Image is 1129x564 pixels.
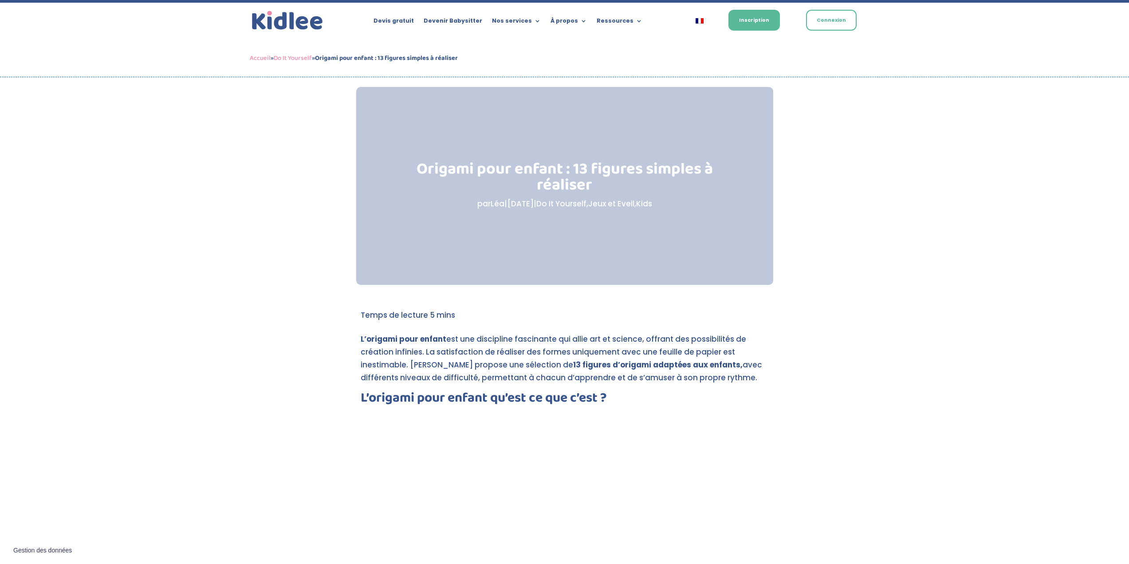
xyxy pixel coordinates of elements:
[250,53,458,63] span: » »
[374,18,414,28] a: Devis gratuit
[536,198,586,209] a: Do It Yourself
[274,53,312,63] a: Do It Yourself
[315,53,458,63] strong: Origami pour enfant : 13 figures simples à réaliser
[250,53,271,63] a: Accueil
[424,18,482,28] a: Devenir Babysitter
[401,161,728,197] h1: Origami pour enfant : 13 figures simples à réaliser
[696,18,704,24] img: Français
[597,18,642,28] a: Ressources
[361,391,769,409] h2: L’origami pour enfant qu’est ce que c’est ?
[551,18,587,28] a: À propos
[507,198,534,209] span: [DATE]
[636,198,652,209] a: Kids
[588,198,634,209] a: Jeux et Eveil
[401,197,728,210] p: par | | , ,
[491,198,504,209] a: Léa
[361,334,446,344] strong: L’origami pour enfant
[250,9,325,32] img: logo_kidlee_bleu
[361,333,769,392] p: est une discipline fascinante qui allie art et science, offrant des possibilités de création infi...
[8,541,77,560] button: Gestion des données
[806,10,857,31] a: Connexion
[13,547,72,555] span: Gestion des données
[250,9,325,32] a: Kidlee Logo
[573,359,743,370] strong: 13 figures d’origami adaptées aux enfants,
[492,18,541,28] a: Nos services
[728,10,780,31] a: Inscription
